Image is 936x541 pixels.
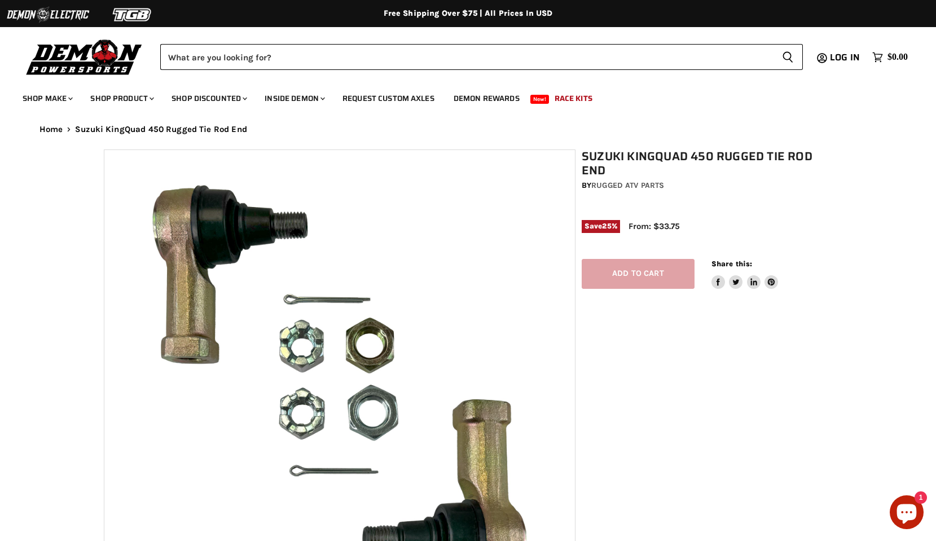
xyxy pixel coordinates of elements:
a: Request Custom Axles [334,87,443,110]
span: $0.00 [887,52,908,63]
span: Log in [830,50,860,64]
nav: Breadcrumbs [17,125,920,134]
a: $0.00 [867,49,913,65]
span: Share this: [711,259,752,268]
span: From: $33.75 [629,221,680,231]
span: Save % [582,220,620,232]
a: Inside Demon [256,87,332,110]
ul: Main menu [14,82,905,110]
form: Product [160,44,803,70]
a: Demon Rewards [445,87,528,110]
div: Free Shipping Over $75 | All Prices In USD [17,8,920,19]
a: Rugged ATV Parts [591,181,664,190]
a: Shop Discounted [163,87,254,110]
span: New! [530,95,550,104]
h1: Suzuki KingQuad 450 Rugged Tie Rod End [582,149,839,178]
img: Demon Electric Logo 2 [6,4,90,25]
img: Demon Powersports [23,37,146,77]
a: Shop Product [82,87,161,110]
div: by [582,179,839,192]
a: Log in [825,52,867,63]
a: Home [39,125,63,134]
a: Shop Make [14,87,80,110]
inbox-online-store-chat: Shopify online store chat [886,495,927,532]
img: TGB Logo 2 [90,4,175,25]
input: Search [160,44,773,70]
span: Suzuki KingQuad 450 Rugged Tie Rod End [75,125,247,134]
span: 25 [602,222,611,230]
button: Search [773,44,803,70]
a: Race Kits [546,87,601,110]
aside: Share this: [711,259,779,289]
